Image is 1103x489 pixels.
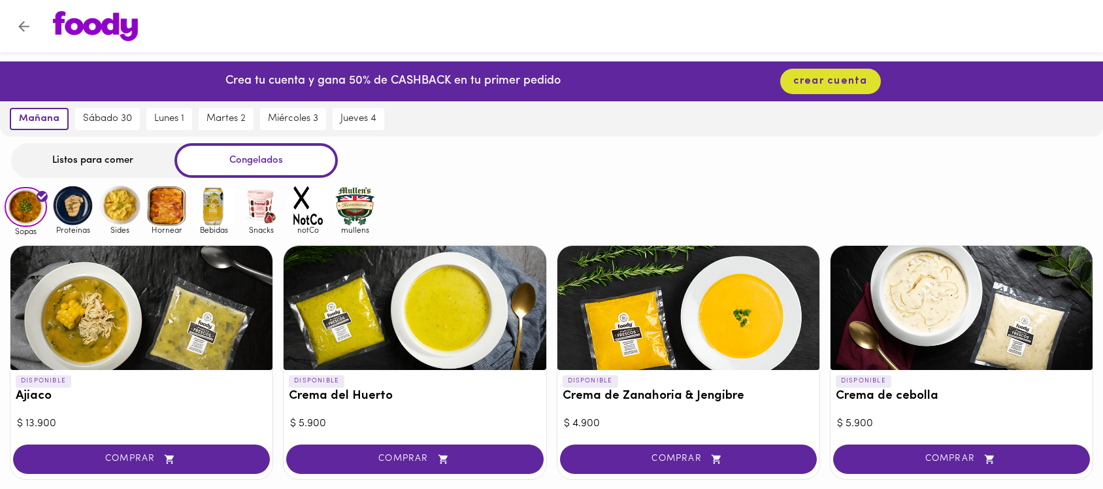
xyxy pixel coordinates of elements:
[240,184,282,227] img: Snacks
[16,390,267,403] h3: Ajiaco
[52,184,94,227] img: Proteinas
[289,390,540,403] h3: Crema del Huerto
[560,445,817,474] button: COMPRAR
[240,226,282,234] span: Snacks
[780,69,881,94] button: crear cuenta
[10,108,69,130] button: mañana
[563,375,618,387] p: DISPONIBLE
[154,113,184,125] span: lunes 1
[52,226,94,234] span: Proteinas
[11,143,174,178] div: Listos para comer
[206,113,246,125] span: martes 2
[99,184,141,227] img: Sides
[833,445,1090,474] button: COMPRAR
[564,416,813,431] div: $ 4.900
[836,390,1087,403] h3: Crema de cebolla
[334,226,376,234] span: mullens
[83,113,132,125] span: sábado 30
[563,390,814,403] h3: Crema de Zanahoria & Jengibre
[29,454,254,465] span: COMPRAR
[334,184,376,227] img: mullens
[146,184,188,227] img: Hornear
[193,226,235,234] span: Bebidas
[225,73,561,90] p: Crea tu cuenta y gana 50% de CASHBACK en tu primer pedido
[268,113,318,125] span: miércoles 3
[10,246,272,370] div: Ajiaco
[99,226,141,234] span: Sides
[831,246,1093,370] div: Crema de cebolla
[793,75,868,88] span: crear cuenta
[174,143,338,178] div: Congelados
[8,10,40,42] button: Volver
[333,108,384,130] button: jueves 4
[199,108,254,130] button: martes 2
[17,416,266,431] div: $ 13.900
[1027,413,1090,476] iframe: Messagebird Livechat Widget
[193,184,235,227] img: Bebidas
[146,226,188,234] span: Hornear
[290,416,539,431] div: $ 5.900
[287,184,329,227] img: notCo
[303,454,527,465] span: COMPRAR
[75,108,140,130] button: sábado 30
[576,454,800,465] span: COMPRAR
[286,445,543,474] button: COMPRAR
[287,226,329,234] span: notCo
[837,416,1086,431] div: $ 5.900
[5,187,47,228] img: Sopas
[19,113,59,125] span: mañana
[16,375,71,387] p: DISPONIBLE
[284,246,546,370] div: Crema del Huerto
[260,108,326,130] button: miércoles 3
[557,246,819,370] div: Crema de Zanahoria & Jengibre
[13,445,270,474] button: COMPRAR
[289,375,344,387] p: DISPONIBLE
[146,108,192,130] button: lunes 1
[340,113,376,125] span: jueves 4
[849,454,1074,465] span: COMPRAR
[836,375,891,387] p: DISPONIBLE
[53,11,138,41] img: logo.png
[5,227,47,235] span: Sopas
